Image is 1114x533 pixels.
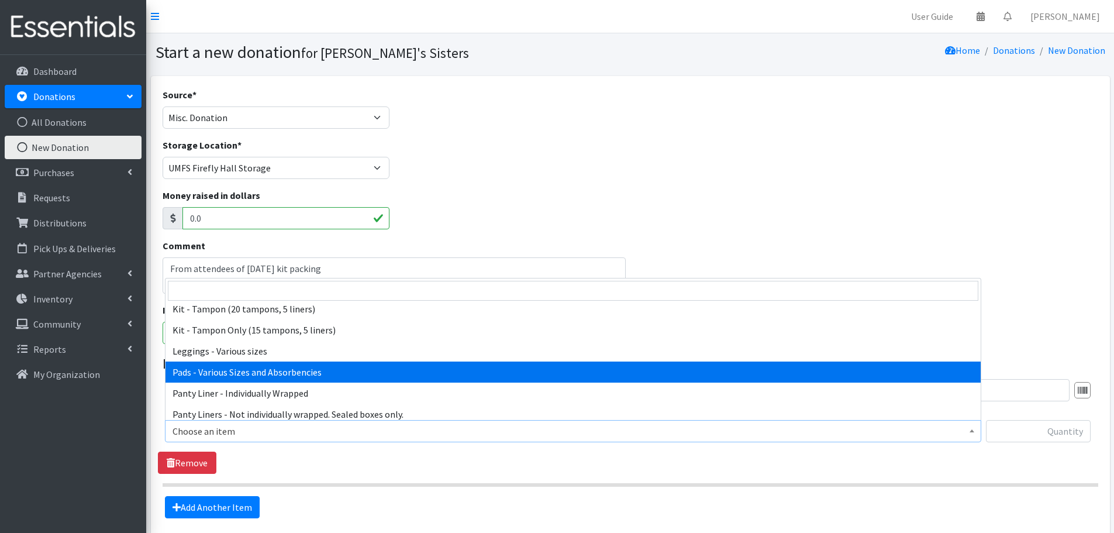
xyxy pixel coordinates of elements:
[163,303,208,317] label: Issued on
[5,8,142,47] img: HumanEssentials
[986,420,1091,442] input: Quantity
[33,243,116,255] p: Pick Ups & Deliveries
[163,188,260,202] label: Money raised in dollars
[158,452,216,474] a: Remove
[165,298,981,319] li: Kit - Tampon (20 tampons, 5 liners)
[5,60,142,83] a: Dashboard
[5,211,142,235] a: Distributions
[5,363,142,386] a: My Organization
[5,338,142,361] a: Reports
[165,496,260,518] a: Add Another Item
[165,404,981,425] li: Panty Liners - Not individually wrapped. Sealed boxes only.
[5,312,142,336] a: Community
[165,383,981,404] li: Panty Liner - Individually Wrapped
[33,217,87,229] p: Distributions
[5,161,142,184] a: Purchases
[33,91,75,102] p: Donations
[1048,44,1105,56] a: New Donation
[163,88,196,102] label: Source
[5,136,142,159] a: New Donation
[33,192,70,204] p: Requests
[5,111,142,134] a: All Donations
[165,362,981,383] li: Pads - Various Sizes and Absorbencies
[33,369,100,380] p: My Organization
[33,66,77,77] p: Dashboard
[993,44,1035,56] a: Donations
[163,239,205,253] label: Comment
[33,293,73,305] p: Inventory
[5,262,142,286] a: Partner Agencies
[301,44,469,61] small: for [PERSON_NAME]'s Sisters
[156,42,626,63] h1: Start a new donation
[1021,5,1109,28] a: [PERSON_NAME]
[33,167,74,178] p: Purchases
[5,186,142,209] a: Requests
[902,5,963,28] a: User Guide
[163,138,242,152] label: Storage Location
[165,420,981,442] span: Choose an item
[165,341,981,362] li: Leggings - Various sizes
[165,319,981,341] li: Kit - Tampon Only (15 tampons, 5 liners)
[192,89,196,101] abbr: required
[5,287,142,311] a: Inventory
[163,353,1098,374] legend: Items in this donation
[5,237,142,260] a: Pick Ups & Deliveries
[33,343,66,355] p: Reports
[945,44,980,56] a: Home
[5,85,142,108] a: Donations
[33,318,81,330] p: Community
[173,423,974,439] span: Choose an item
[237,139,242,151] abbr: required
[33,268,102,280] p: Partner Agencies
